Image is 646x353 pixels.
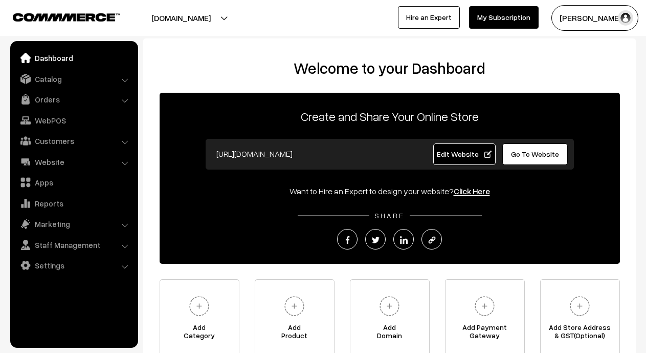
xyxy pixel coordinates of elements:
[369,211,410,220] span: SHARE
[153,59,626,77] h2: Welcome to your Dashboard
[13,173,135,192] a: Apps
[13,132,135,150] a: Customers
[502,143,568,165] a: Go To Website
[618,10,633,26] img: user
[13,236,135,254] a: Staff Management
[454,186,490,196] a: Click Here
[280,292,308,320] img: plus.svg
[398,6,460,29] a: Hire an Expert
[160,107,620,126] p: Create and Share Your Online Store
[255,323,334,344] span: Add Product
[13,90,135,109] a: Orders
[13,256,135,275] a: Settings
[566,292,594,320] img: plus.svg
[541,323,619,344] span: Add Store Address & GST(Optional)
[13,70,135,88] a: Catalog
[551,5,638,31] button: [PERSON_NAME]…
[13,194,135,213] a: Reports
[13,13,120,21] img: COMMMERCE
[13,111,135,130] a: WebPOS
[116,5,247,31] button: [DOMAIN_NAME]
[13,215,135,233] a: Marketing
[375,292,404,320] img: plus.svg
[13,153,135,171] a: Website
[185,292,213,320] img: plus.svg
[13,10,102,23] a: COMMMERCE
[469,6,539,29] a: My Subscription
[160,323,239,344] span: Add Category
[433,143,496,165] a: Edit Website
[445,323,524,344] span: Add Payment Gateway
[511,150,559,158] span: Go To Website
[350,323,429,344] span: Add Domain
[13,49,135,67] a: Dashboard
[471,292,499,320] img: plus.svg
[160,185,620,197] div: Want to Hire an Expert to design your website?
[437,150,492,158] span: Edit Website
